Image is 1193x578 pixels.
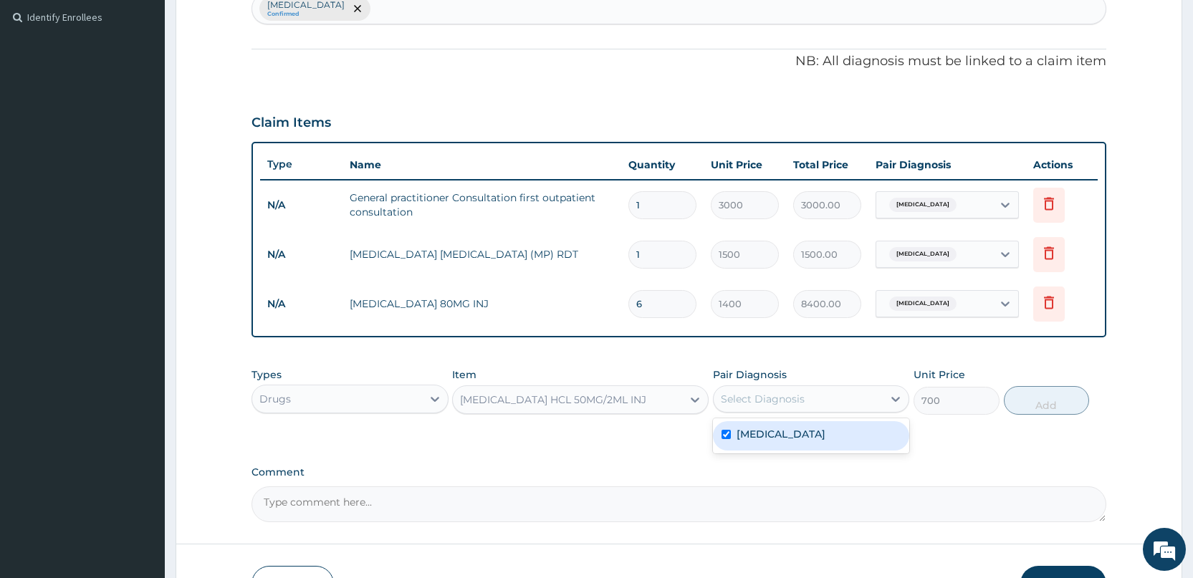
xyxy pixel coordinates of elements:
h3: Claim Items [251,115,331,131]
th: Actions [1026,150,1098,179]
th: Quantity [621,150,704,179]
span: We're online! [83,180,198,325]
th: Type [260,151,342,178]
span: [MEDICAL_DATA] [889,247,957,261]
p: NB: All diagnosis must be linked to a claim item [251,52,1106,71]
label: Pair Diagnosis [713,367,787,382]
span: [MEDICAL_DATA] [889,198,957,212]
th: Name [342,150,621,179]
label: [MEDICAL_DATA] [737,427,825,441]
textarea: Type your message and hit 'Enter' [7,391,273,441]
div: Chat with us now [75,80,241,99]
img: d_794563401_company_1708531726252_794563401 [27,72,58,107]
th: Total Price [786,150,868,179]
td: [MEDICAL_DATA] [MEDICAL_DATA] (MP) RDT [342,240,621,269]
div: Drugs [259,392,291,406]
label: Types [251,369,282,381]
span: [MEDICAL_DATA] [889,297,957,311]
td: [MEDICAL_DATA] 80MG INJ [342,289,621,318]
div: Select Diagnosis [721,392,805,406]
div: Minimize live chat window [235,7,269,42]
td: N/A [260,291,342,317]
span: remove selection option [351,2,364,15]
th: Unit Price [704,150,786,179]
label: Unit Price [914,367,965,382]
div: [MEDICAL_DATA] HCL 50MG/2ML INJ [460,392,646,407]
td: N/A [260,241,342,268]
label: Item [452,367,476,382]
button: Add [1004,386,1089,415]
td: N/A [260,192,342,218]
small: Confirmed [267,11,345,18]
label: Comment [251,466,1106,478]
td: General practitioner Consultation first outpatient consultation [342,183,621,226]
th: Pair Diagnosis [868,150,1026,179]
